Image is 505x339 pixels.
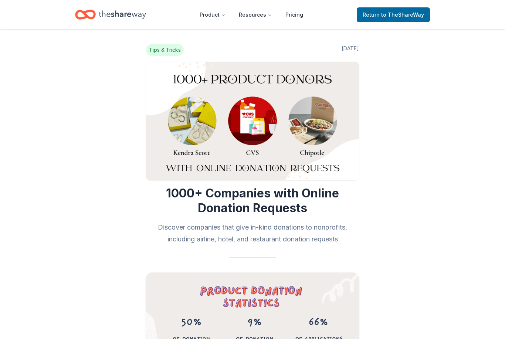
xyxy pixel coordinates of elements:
span: Tips & Tricks [146,44,184,56]
a: Returnto TheShareWay [357,7,430,22]
nav: Main [194,6,309,23]
h2: Discover companies that give in-kind donations to nonprofits, including airline, hotel, and resta... [146,221,359,245]
button: Product [194,7,231,22]
a: Home [75,6,146,23]
span: Return [363,10,424,19]
span: to TheShareWay [381,11,424,18]
button: Resources [233,7,278,22]
a: Pricing [279,7,309,22]
h1: 1000+ Companies with Online Donation Requests [146,186,359,216]
img: Image for 1000+ Companies with Online Donation Requests [146,62,359,180]
span: [DATE] [342,44,359,56]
